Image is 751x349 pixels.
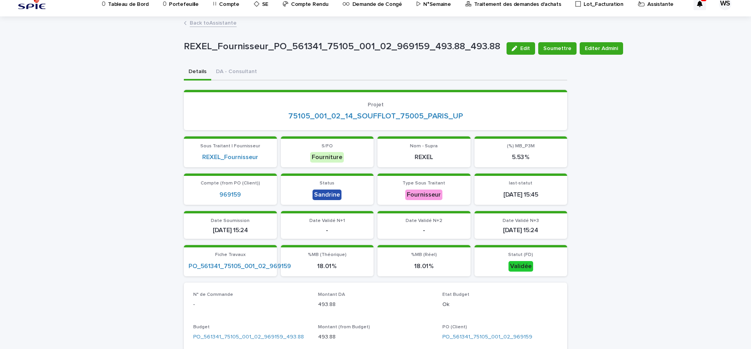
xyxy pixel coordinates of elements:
button: DA - Consultant [211,64,262,81]
span: Editer Admini [585,45,618,52]
p: - [286,227,369,234]
button: Soumettre [538,42,577,55]
span: Nom - Supra [410,144,438,149]
a: 75105_001_02_14_SOUFFLOT_75005_PARIS_UP [288,111,463,121]
div: Fourniture [310,152,344,163]
div: Fournisseur [405,190,442,200]
p: 18.01 % [286,263,369,270]
span: Etat Budget [442,292,469,297]
span: last-statut [509,181,532,186]
span: Sous Traitant | Fournisseur [200,144,260,149]
span: Status [320,181,334,186]
span: Date Validé N+2 [406,218,442,223]
span: PO (Client) [442,325,467,329]
p: [DATE] 15:24 [189,227,272,234]
p: [DATE] 15:24 [479,227,563,234]
button: Edit [507,42,535,55]
a: Back toAssistante [190,18,237,27]
button: Editer Admini [580,42,623,55]
div: Validée [508,261,533,272]
div: Sandrine [313,190,341,200]
span: Montant (from Budget) [318,325,370,329]
a: REXEL_Fournisseur [202,154,258,161]
span: Date Soumission [211,218,250,223]
button: Details [184,64,211,81]
span: Budget [193,325,210,329]
span: Type Sous Traitant [402,181,445,186]
span: Date Validé N+3 [503,218,539,223]
span: Date Validé N+1 [309,218,345,223]
span: %MB (Théorique) [308,252,347,257]
p: 18.01 % [382,263,466,270]
span: S/FO [322,144,333,149]
p: - [382,227,466,234]
p: Ok [442,301,558,309]
span: N° de Commande [193,292,233,297]
a: PO_561341_75105_001_02_969159 [442,333,532,341]
a: 969159 [219,191,241,199]
p: 5.53 % [479,154,563,161]
span: Fiche Travaux [215,252,246,257]
a: PO_561341_75105_001_02_969159 [189,263,291,270]
p: REXEL [382,154,466,161]
span: %MB (Réel) [411,252,437,257]
p: - [193,301,309,309]
span: Compte (from PO (Client)) [201,181,260,186]
span: Montant DA [318,292,345,297]
span: Soumettre [543,45,571,52]
span: Statut (FD) [508,252,533,257]
p: 493.88 [318,333,433,341]
a: PO_561341_75105_001_02_969159_493.88 [193,333,304,341]
p: REXEL_Fournisseur_PO_561341_75105_001_02_969159_493.88_493.88 [184,41,500,52]
span: Edit [520,46,530,51]
span: Projet [368,102,384,107]
p: [DATE] 15:45 [479,191,563,199]
span: (%) MB_P3M [507,144,535,149]
p: 493.88 [318,301,433,309]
